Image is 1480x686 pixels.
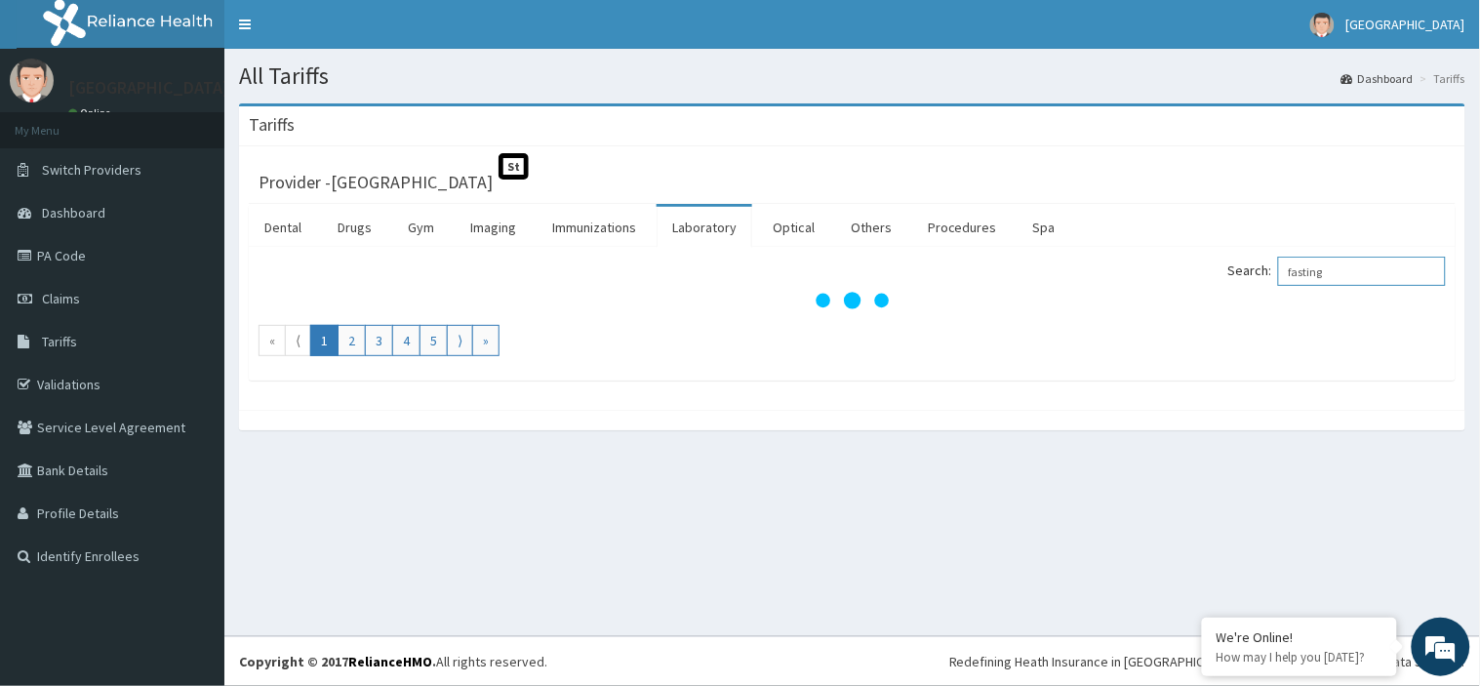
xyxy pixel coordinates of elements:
a: Go to previous page [285,325,311,356]
a: Gym [392,207,450,248]
span: Dashboard [42,204,105,222]
div: Redefining Heath Insurance in [GEOGRAPHIC_DATA] using Telemedicine and Data Science! [949,652,1465,671]
h3: Provider - [GEOGRAPHIC_DATA] [259,174,493,191]
a: Dashboard [1341,70,1414,87]
a: Go to page number 4 [392,325,420,356]
a: Others [835,207,907,248]
p: How may I help you today? [1217,649,1382,666]
img: User Image [1310,13,1335,37]
footer: All rights reserved. [224,636,1480,686]
a: Go to page number 2 [338,325,366,356]
a: Go to last page [472,325,500,356]
span: [GEOGRAPHIC_DATA] [1346,16,1465,33]
a: Procedures [912,207,1013,248]
div: We're Online! [1217,628,1382,646]
h3: Tariffs [249,116,295,134]
a: Go to page number 1 [310,325,339,356]
h1: All Tariffs [239,63,1465,89]
a: Spa [1018,207,1071,248]
a: Laboratory [657,207,752,248]
span: St [499,153,529,180]
a: Go to page number 3 [365,325,393,356]
span: Switch Providers [42,161,141,179]
a: Online [68,106,115,120]
img: User Image [10,59,54,102]
a: Imaging [455,207,532,248]
a: RelianceHMO [348,653,432,670]
a: Drugs [322,207,387,248]
p: [GEOGRAPHIC_DATA] [68,79,229,97]
span: Claims [42,290,80,307]
strong: Copyright © 2017 . [239,653,436,670]
span: Tariffs [42,333,77,350]
input: Search: [1278,257,1446,286]
a: Go to page number 5 [420,325,448,356]
label: Search: [1228,257,1446,286]
a: Optical [757,207,830,248]
li: Tariffs [1416,70,1465,87]
svg: audio-loading [814,262,892,340]
a: Go to next page [447,325,473,356]
a: Dental [249,207,317,248]
a: Go to first page [259,325,286,356]
a: Immunizations [537,207,652,248]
